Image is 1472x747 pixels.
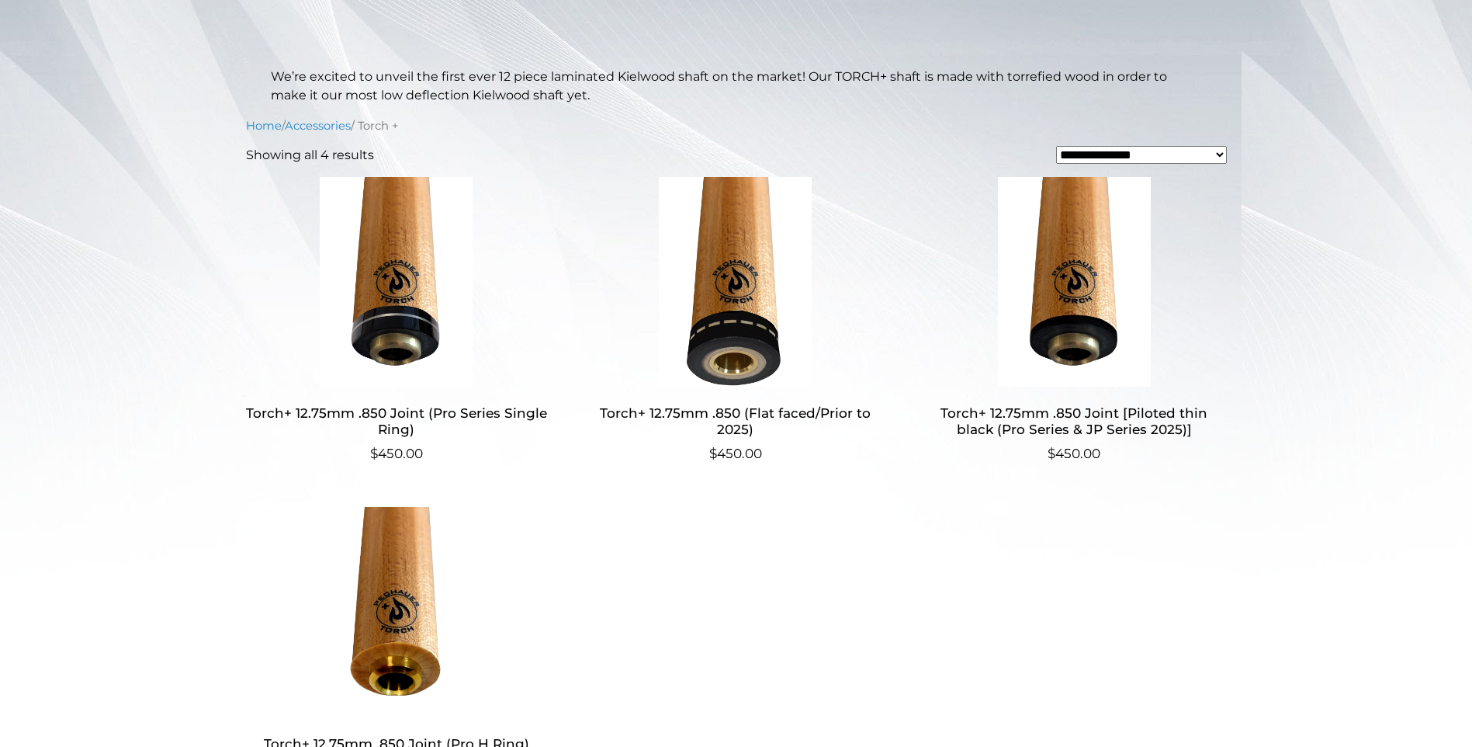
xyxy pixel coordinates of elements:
[246,507,548,717] img: Torch+ 12.75mm .850 Joint (Pro H Ring)
[709,446,762,461] bdi: 450.00
[584,399,886,444] h2: Torch+ 12.75mm .850 (Flat faced/Prior to 2025)
[370,446,423,461] bdi: 450.00
[246,177,548,464] a: Torch+ 12.75mm .850 Joint (Pro Series Single Ring) $450.00
[709,446,717,461] span: $
[923,399,1225,444] h2: Torch+ 12.75mm .850 Joint [Piloted thin black (Pro Series & JP Series 2025)]
[246,119,282,133] a: Home
[1056,146,1227,164] select: Shop order
[584,177,886,387] img: Torch+ 12.75mm .850 (Flat faced/Prior to 2025)
[370,446,378,461] span: $
[285,119,351,133] a: Accessories
[923,177,1225,464] a: Torch+ 12.75mm .850 Joint [Piloted thin black (Pro Series & JP Series 2025)] $450.00
[1048,446,1100,461] bdi: 450.00
[246,146,374,165] p: Showing all 4 results
[246,117,1227,134] nav: Breadcrumb
[1048,446,1055,461] span: $
[271,68,1202,105] p: We’re excited to unveil the first ever 12 piece laminated Kielwood shaft on the market! Our TORCH...
[584,177,886,464] a: Torch+ 12.75mm .850 (Flat faced/Prior to 2025) $450.00
[923,177,1225,387] img: Torch+ 12.75mm .850 Joint [Piloted thin black (Pro Series & JP Series 2025)]
[246,399,548,444] h2: Torch+ 12.75mm .850 Joint (Pro Series Single Ring)
[246,177,548,387] img: Torch+ 12.75mm .850 Joint (Pro Series Single Ring)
